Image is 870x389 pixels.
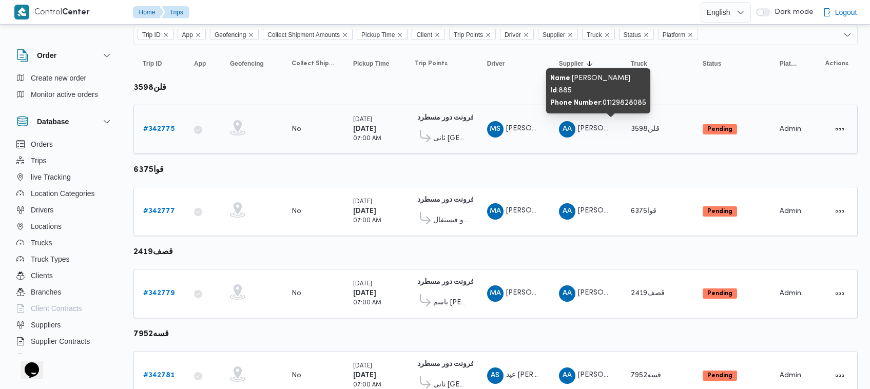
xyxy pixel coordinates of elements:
[415,60,448,68] span: Trip Points
[417,361,474,367] b: فرونت دور مسطرد
[133,6,164,18] button: Home
[631,60,647,68] span: Truck
[624,29,641,41] span: Status
[559,285,575,302] div: Abadaliqadr Aadl Abadaliqadr Alhusaini
[491,367,499,384] span: AS
[699,55,765,72] button: Status
[12,185,117,202] button: Location Categories
[12,202,117,218] button: Drivers
[707,290,732,297] b: Pending
[190,55,216,72] button: App
[195,32,201,38] button: Remove App from selection in this group
[178,29,206,40] span: App
[138,29,173,40] span: Trip ID
[143,369,175,382] a: #342781
[703,60,722,68] span: Status
[770,8,814,16] span: Dark mode
[12,333,117,349] button: Supplier Contracts
[12,152,117,169] button: Trips
[487,121,504,138] div: Muhammad Saaid Hamid Ahmad
[587,29,602,41] span: Truck
[16,115,113,128] button: Database
[357,29,408,40] span: Pickup Time
[12,235,117,251] button: Trucks
[31,138,53,150] span: Orders
[353,290,376,297] b: [DATE]
[776,55,801,72] button: Platform
[703,206,737,217] span: Pending
[143,205,175,218] a: #342777
[8,136,121,358] div: Database
[434,32,440,38] button: Remove Client from selection in this group
[226,55,277,72] button: Geofencing
[353,126,376,132] b: [DATE]
[292,371,301,380] div: No
[433,297,469,309] span: باسم [PERSON_NAME]
[687,32,693,38] button: Remove Platform from selection in this group
[37,49,56,62] h3: Order
[506,207,579,214] span: [PERSON_NAME] على
[619,29,654,40] span: Status
[248,32,254,38] button: Remove Geofencing from selection in this group
[349,55,400,72] button: Pickup Time
[703,371,737,381] span: Pending
[12,218,117,235] button: Locations
[555,55,616,72] button: SupplierSorted in descending order
[578,289,636,296] span: [PERSON_NAME]
[133,166,164,174] b: قوا6375
[133,84,166,92] b: قلن3598
[543,29,565,41] span: Supplier
[361,29,395,41] span: Pickup Time
[631,208,656,215] span: قوا6375
[433,215,469,227] span: كارفور كايرو فيستفال
[10,348,43,379] iframe: chat widget
[819,2,861,23] button: Logout
[292,60,335,68] span: Collect Shipment Amounts
[707,373,732,379] b: Pending
[12,349,117,366] button: Devices
[578,125,636,132] span: [PERSON_NAME]
[550,87,557,94] b: Id
[563,367,572,384] span: AA
[12,284,117,300] button: Branches
[31,352,56,364] span: Devices
[490,285,501,302] span: MA
[353,372,376,379] b: [DATE]
[397,32,403,38] button: Remove Pickup Time from selection in this group
[559,367,575,384] div: Abadaliqadr Aadl Abadaliqadr Alhusaini
[12,169,117,185] button: live Tracking
[353,199,372,205] small: [DATE]
[353,136,381,142] small: 07:00 AM
[487,367,504,384] div: Aid Said Aid Said Biomai
[582,29,615,40] span: Truck
[567,32,573,38] button: Remove Supplier from selection in this group
[263,29,353,40] span: Collect Shipment Amounts
[412,29,445,40] span: Client
[12,267,117,284] button: Clients
[182,29,193,41] span: App
[12,251,117,267] button: Truck Types
[31,187,95,200] span: Location Categories
[604,32,610,38] button: Remove Truck from selection in this group
[780,372,801,379] span: Admin
[490,121,500,138] span: MS
[230,60,264,68] span: Geofencing
[550,75,570,82] b: Name
[12,317,117,333] button: Suppliers
[538,29,578,40] span: Supplier
[142,29,161,41] span: Trip ID
[353,208,376,215] b: [DATE]
[163,32,169,38] button: Remove Trip ID from selection in this group
[703,288,737,299] span: Pending
[416,29,432,41] span: Client
[31,253,69,265] span: Truck Types
[31,88,98,101] span: Monitor active orders
[12,300,117,317] button: Client Contracts
[578,207,636,214] span: [PERSON_NAME]
[31,286,61,298] span: Branches
[559,121,575,138] div: Abadaliqadr Aadl Abadaliqadr Alhusaini
[139,55,180,72] button: Trip ID
[433,132,469,145] span: ثانى [GEOGRAPHIC_DATA]
[707,208,732,215] b: Pending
